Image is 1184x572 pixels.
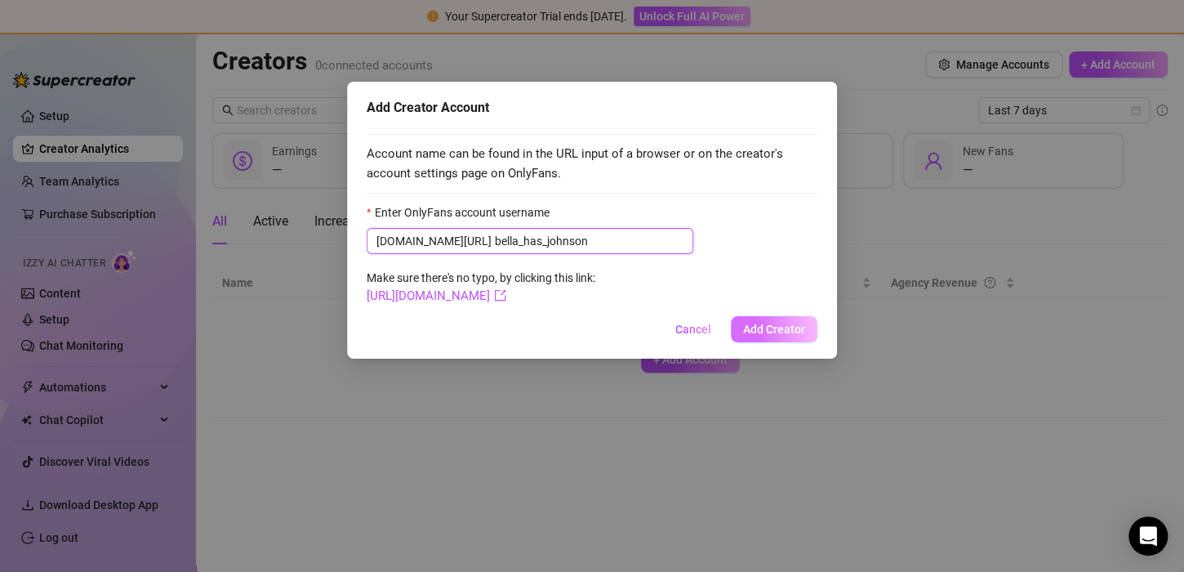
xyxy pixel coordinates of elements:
span: Make sure there's no typo, by clicking this link: [367,271,595,302]
div: Open Intercom Messenger [1128,516,1168,556]
span: Add Creator [743,323,805,336]
div: Add Creator Account [367,98,817,118]
span: [DOMAIN_NAME][URL] [376,232,492,250]
span: Cancel [675,323,711,336]
span: export [494,289,506,302]
label: Enter OnlyFans account username [367,203,559,221]
button: Cancel [662,316,724,342]
span: Account name can be found in the URL input of a browser or on the creator's account settings page... [367,145,817,183]
input: Enter OnlyFans account username [495,232,683,250]
button: Add Creator [731,316,817,342]
a: [URL][DOMAIN_NAME]export [367,288,506,303]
